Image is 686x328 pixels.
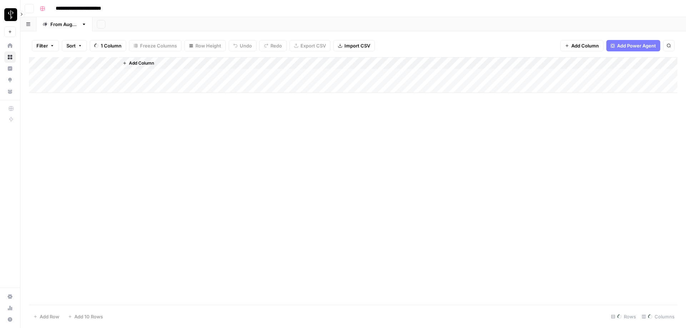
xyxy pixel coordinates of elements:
button: Workspace: LP Production Workloads [4,6,16,24]
a: Insights [4,63,16,74]
a: Usage [4,302,16,314]
a: Browse [4,51,16,63]
span: Add Column [571,42,599,49]
button: Help + Support [4,314,16,325]
button: Add Power Agent [606,40,660,51]
button: Row Height [184,40,226,51]
span: Redo [270,42,282,49]
span: Add Power Agent [617,42,656,49]
div: Columns [639,311,677,322]
a: From [DATE] [36,17,93,31]
button: Sort [62,40,87,51]
span: Import CSV [344,42,370,49]
button: Add Column [120,59,157,68]
span: 1 Column [101,42,121,49]
span: Filter [36,42,48,49]
button: Undo [229,40,257,51]
a: Settings [4,291,16,302]
div: Rows [608,311,639,322]
button: Freeze Columns [129,40,182,51]
button: Add 10 Rows [64,311,107,322]
a: Your Data [4,86,16,97]
div: From [DATE] [50,21,79,28]
a: Opportunities [4,74,16,86]
button: Filter [32,40,59,51]
button: Import CSV [333,40,375,51]
img: LP Production Workloads Logo [4,8,17,21]
span: Freeze Columns [140,42,177,49]
button: Export CSV [289,40,330,51]
span: Export CSV [300,42,326,49]
a: Home [4,40,16,51]
span: Sort [66,42,76,49]
button: Add Column [560,40,603,51]
button: Add Row [29,311,64,322]
button: 1 Column [90,40,126,51]
span: Row Height [195,42,221,49]
span: Undo [240,42,252,49]
span: Add Column [129,60,154,66]
button: Redo [259,40,287,51]
span: Add Row [40,313,59,320]
span: Add 10 Rows [74,313,103,320]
